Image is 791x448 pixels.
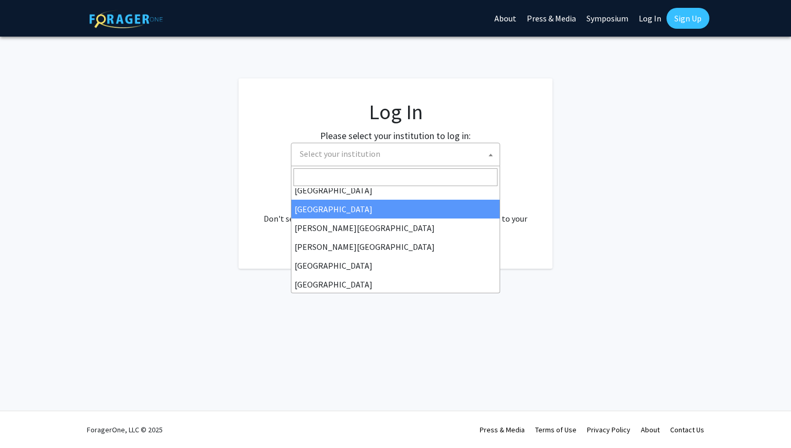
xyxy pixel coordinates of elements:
[641,425,660,434] a: About
[293,168,498,186] input: Search
[320,129,471,143] label: Please select your institution to log in:
[291,181,500,200] li: [GEOGRAPHIC_DATA]
[535,425,577,434] a: Terms of Use
[8,401,44,440] iframe: Chat
[291,256,500,275] li: [GEOGRAPHIC_DATA]
[291,237,500,256] li: [PERSON_NAME][GEOGRAPHIC_DATA]
[587,425,630,434] a: Privacy Policy
[259,99,532,124] h1: Log In
[670,425,704,434] a: Contact Us
[291,200,500,219] li: [GEOGRAPHIC_DATA]
[300,148,380,159] span: Select your institution
[666,8,709,29] a: Sign Up
[291,143,500,166] span: Select your institution
[89,10,163,28] img: ForagerOne Logo
[291,219,500,237] li: [PERSON_NAME][GEOGRAPHIC_DATA]
[87,411,163,448] div: ForagerOne, LLC © 2025
[296,143,500,165] span: Select your institution
[259,187,532,237] div: No account? . Don't see your institution? about bringing ForagerOne to your institution.
[480,425,525,434] a: Press & Media
[291,275,500,294] li: [GEOGRAPHIC_DATA]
